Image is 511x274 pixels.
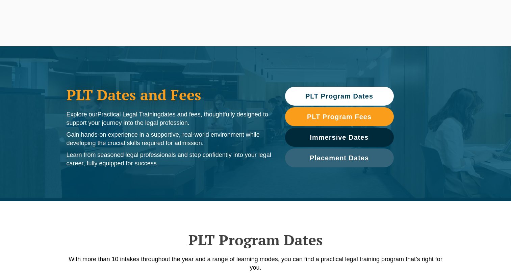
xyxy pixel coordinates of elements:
h1: PLT Dates and Fees [67,86,272,103]
a: PLT Program Dates [285,87,394,106]
a: Placement Dates [285,148,394,167]
span: PLT Program Fees [307,113,372,120]
span: Practical Legal Training [98,111,161,118]
span: Immersive Dates [310,134,369,141]
h2: PLT Program Dates [63,231,448,248]
span: Placement Dates [310,155,369,161]
p: With more than 10 intakes throughout the year and a range of learning modes, you can find a pract... [63,255,448,272]
p: Gain hands-on experience in a supportive, real-world environment while developing the crucial ski... [67,131,272,147]
p: Learn from seasoned legal professionals and step confidently into your legal career, fully equipp... [67,151,272,168]
p: Explore our dates and fees, thoughtfully designed to support your journey into the legal profession. [67,110,272,127]
span: PLT Program Dates [305,93,373,100]
a: Immersive Dates [285,128,394,147]
a: PLT Program Fees [285,107,394,126]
